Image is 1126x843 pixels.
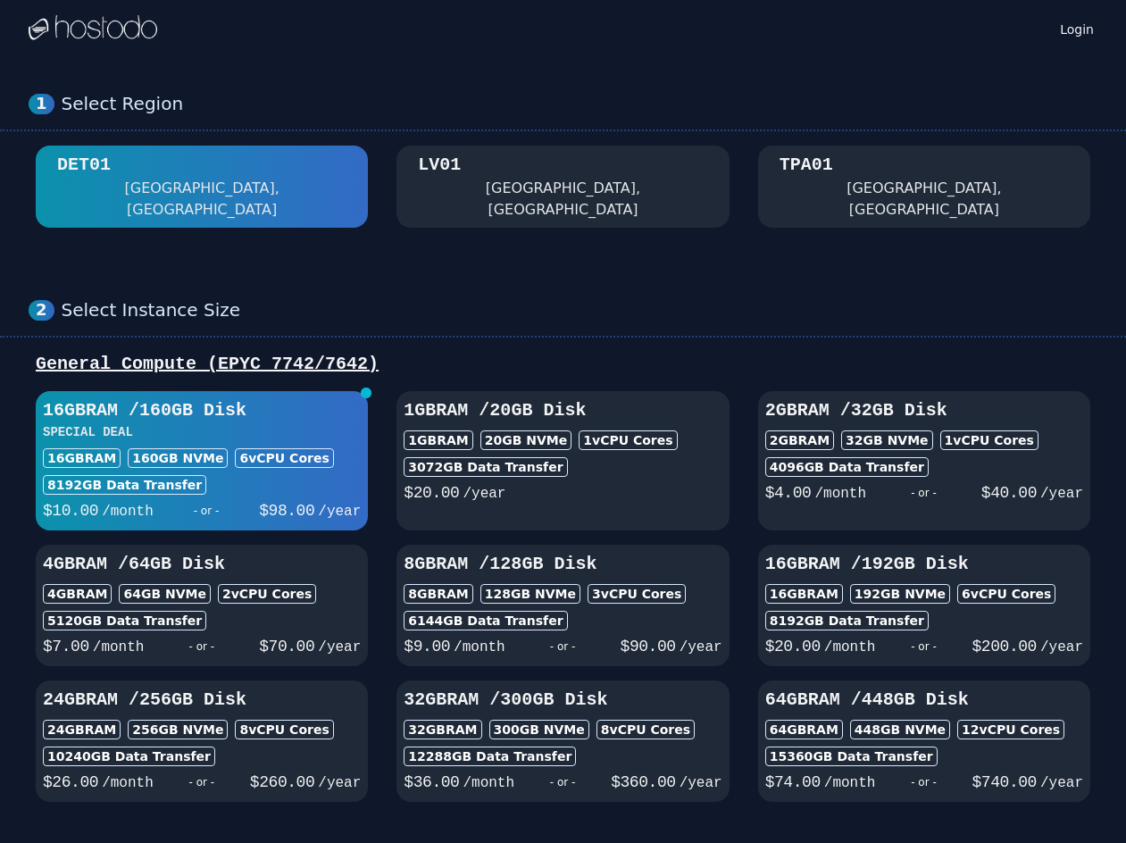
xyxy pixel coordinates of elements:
button: 32GBRAM /300GB Disk32GBRAM300GB NVMe8vCPU Cores12288GB Data Transfer$36.00/month- or -$360.00/year [396,680,729,802]
div: 8 vCPU Cores [596,720,695,739]
div: 8192 GB Data Transfer [43,475,206,495]
span: /year [463,486,505,502]
button: 2GBRAM /32GB Disk2GBRAM32GB NVMe1vCPU Cores4096GB Data Transfer$4.00/month- or -$40.00/year [758,391,1090,530]
div: 448 GB NVMe [850,720,950,739]
div: - or - [514,770,611,795]
div: 2 [29,300,54,321]
span: /year [1040,639,1083,655]
span: /year [1040,775,1083,791]
div: 8GB RAM [404,584,472,604]
h3: SPECIAL DEAL [43,423,361,441]
div: 32 GB NVMe [841,430,933,450]
div: - or - [875,770,972,795]
button: 64GBRAM /448GB Disk64GBRAM448GB NVMe12vCPU Cores15360GB Data Transfer$74.00/month- or -$740.00/year [758,680,1090,802]
div: 3 vCPU Cores [588,584,686,604]
span: /month [463,775,514,791]
span: /year [680,775,722,791]
span: /month [102,504,154,520]
div: 1 [29,94,54,114]
span: $ 74.00 [765,773,821,791]
button: 16GBRAM /192GB Disk16GBRAM192GB NVMe6vCPU Cores8192GB Data Transfer$20.00/month- or -$200.00/year [758,545,1090,666]
div: 10240 GB Data Transfer [43,747,215,766]
div: 2GB RAM [765,430,834,450]
span: /year [318,639,361,655]
h3: 24GB RAM / 256 GB Disk [43,688,361,713]
div: - or - [875,634,972,659]
div: [GEOGRAPHIC_DATA], [GEOGRAPHIC_DATA] [57,178,346,221]
div: 4096 GB Data Transfer [765,457,929,477]
h3: 8GB RAM / 128 GB Disk [404,552,721,577]
button: 8GBRAM /128GB Disk8GBRAM128GB NVMe3vCPU Cores6144GB Data Transfer$9.00/month- or -$90.00/year [396,545,729,666]
span: $ 20.00 [765,638,821,655]
button: DET01 [GEOGRAPHIC_DATA], [GEOGRAPHIC_DATA] [36,146,368,228]
div: 3072 GB Data Transfer [404,457,567,477]
div: 64GB RAM [765,720,843,739]
span: $ 36.00 [404,773,459,791]
div: 256 GB NVMe [128,720,228,739]
h3: 32GB RAM / 300 GB Disk [404,688,721,713]
div: 8192 GB Data Transfer [765,611,929,630]
div: 16GB RAM [765,584,843,604]
h3: 2GB RAM / 32 GB Disk [765,398,1083,423]
div: 300 GB NVMe [489,720,589,739]
div: 8 vCPU Cores [235,720,333,739]
span: /year [680,639,722,655]
span: /month [102,775,154,791]
div: 24GB RAM [43,720,121,739]
span: $ 260.00 [250,773,314,791]
div: 16GB RAM [43,448,121,468]
span: $ 740.00 [972,773,1037,791]
div: - or - [154,770,250,795]
div: 192 GB NVMe [850,584,950,604]
div: LV01 [418,153,461,178]
div: - or - [866,480,981,505]
span: /year [1040,486,1083,502]
span: $ 7.00 [43,638,89,655]
span: /month [454,639,505,655]
span: $ 360.00 [611,773,675,791]
div: 32GB RAM [404,720,481,739]
h3: 16GB RAM / 160 GB Disk [43,398,361,423]
span: /month [93,639,145,655]
span: /month [814,486,866,502]
div: Select Instance Size [62,299,1097,321]
span: /month [824,639,876,655]
div: 64 GB NVMe [119,584,211,604]
span: $ 70.00 [259,638,314,655]
span: /year [318,775,361,791]
div: 160 GB NVMe [128,448,228,468]
div: - or - [154,498,259,523]
div: 128 GB NVMe [480,584,580,604]
div: 1GB RAM [404,430,472,450]
div: 5120 GB Data Transfer [43,611,206,630]
span: $ 10.00 [43,502,98,520]
img: Logo [29,15,157,42]
div: [GEOGRAPHIC_DATA], [GEOGRAPHIC_DATA] [780,178,1069,221]
span: $ 4.00 [765,484,812,502]
button: 24GBRAM /256GB Disk24GBRAM256GB NVMe8vCPU Cores10240GB Data Transfer$26.00/month- or -$260.00/year [36,680,368,802]
div: [GEOGRAPHIC_DATA], [GEOGRAPHIC_DATA] [418,178,707,221]
span: $ 90.00 [621,638,676,655]
button: TPA01 [GEOGRAPHIC_DATA], [GEOGRAPHIC_DATA] [758,146,1090,228]
div: 6144 GB Data Transfer [404,611,567,630]
div: Select Region [62,93,1097,115]
a: Login [1056,17,1097,38]
div: 12288 GB Data Transfer [404,747,576,766]
div: General Compute (EPYC 7742/7642) [29,352,1097,377]
button: 16GBRAM /160GB DiskSPECIAL DEAL16GBRAM160GB NVMe6vCPU Cores8192GB Data Transfer$10.00/month- or -... [36,391,368,530]
button: LV01 [GEOGRAPHIC_DATA], [GEOGRAPHIC_DATA] [396,146,729,228]
span: $ 200.00 [972,638,1037,655]
div: 4GB RAM [43,584,112,604]
div: 2 vCPU Cores [218,584,316,604]
div: 6 vCPU Cores [235,448,333,468]
button: 1GBRAM /20GB Disk1GBRAM20GB NVMe1vCPU Cores3072GB Data Transfer$20.00/year [396,391,729,530]
span: $ 9.00 [404,638,450,655]
div: 12 vCPU Cores [957,720,1064,739]
div: - or - [505,634,621,659]
button: 4GBRAM /64GB Disk4GBRAM64GB NVMe2vCPU Cores5120GB Data Transfer$7.00/month- or -$70.00/year [36,545,368,666]
span: $ 20.00 [404,484,459,502]
span: /year [318,504,361,520]
div: 20 GB NVMe [480,430,572,450]
div: 1 vCPU Cores [940,430,1038,450]
div: - or - [144,634,259,659]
